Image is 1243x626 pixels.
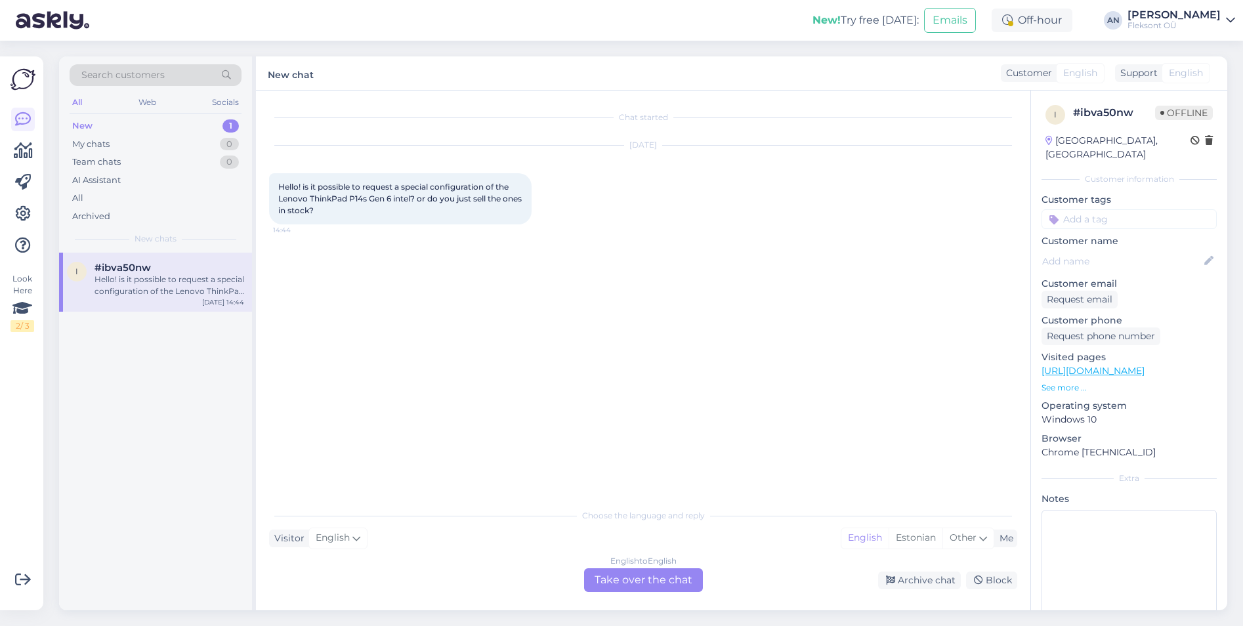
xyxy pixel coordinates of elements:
div: Extra [1042,472,1217,484]
img: Askly Logo [11,67,35,92]
div: Customer information [1042,173,1217,185]
div: All [72,192,83,205]
span: #ibva50nw [95,262,151,274]
div: My chats [72,138,110,151]
p: Customer name [1042,234,1217,248]
div: Chat started [269,112,1017,123]
div: 1 [222,119,239,133]
div: Off-hour [992,9,1072,32]
span: Search customers [81,68,165,82]
p: Operating system [1042,399,1217,413]
label: New chat [268,64,314,82]
p: Visited pages [1042,350,1217,364]
div: [DATE] [269,139,1017,151]
span: i [1054,110,1057,119]
p: Chrome [TECHNICAL_ID] [1042,446,1217,459]
div: AI Assistant [72,174,121,187]
div: Fleksont OÜ [1127,20,1221,31]
div: 2 / 3 [11,320,34,332]
div: Estonian [889,528,942,548]
span: English [316,531,350,545]
div: Request phone number [1042,327,1160,345]
div: All [70,94,85,111]
div: English [841,528,889,548]
span: Hello! is it possible to request a special configuration of the Lenovo ThinkPad P14s Gen 6 intel?... [278,182,524,215]
span: Other [950,532,977,543]
div: [DATE] 14:44 [202,297,244,307]
div: Look Here [11,273,34,332]
div: Web [136,94,159,111]
div: Visitor [269,532,305,545]
div: 0 [220,156,239,169]
div: Take over the chat [584,568,703,592]
p: Customer phone [1042,314,1217,327]
div: New [72,119,93,133]
span: i [75,266,78,276]
div: [GEOGRAPHIC_DATA], [GEOGRAPHIC_DATA] [1045,134,1190,161]
p: Browser [1042,432,1217,446]
span: 14:44 [273,225,322,235]
div: Request email [1042,291,1118,308]
div: 0 [220,138,239,151]
span: English [1063,66,1097,80]
input: Add a tag [1042,209,1217,229]
button: Emails [924,8,976,33]
span: Offline [1155,106,1213,120]
span: New chats [135,233,177,245]
div: Team chats [72,156,121,169]
div: Hello! is it possible to request a special configuration of the Lenovo ThinkPad P14s Gen 6 intel?... [95,274,244,297]
p: Customer email [1042,277,1217,291]
span: English [1169,66,1203,80]
div: Customer [1001,66,1052,80]
div: AN [1104,11,1122,30]
input: Add name [1042,254,1202,268]
div: [PERSON_NAME] [1127,10,1221,20]
b: New! [812,14,841,26]
div: Archive chat [878,572,961,589]
p: Windows 10 [1042,413,1217,427]
div: Socials [209,94,242,111]
div: Try free [DATE]: [812,12,919,28]
p: Customer tags [1042,193,1217,207]
div: Me [994,532,1013,545]
a: [PERSON_NAME]Fleksont OÜ [1127,10,1235,31]
div: Choose the language and reply [269,510,1017,522]
p: Notes [1042,492,1217,506]
div: # ibva50nw [1073,105,1155,121]
p: See more ... [1042,382,1217,394]
div: Archived [72,210,110,223]
div: Block [966,572,1017,589]
div: Support [1115,66,1158,80]
div: English to English [610,555,677,567]
a: [URL][DOMAIN_NAME] [1042,365,1145,377]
